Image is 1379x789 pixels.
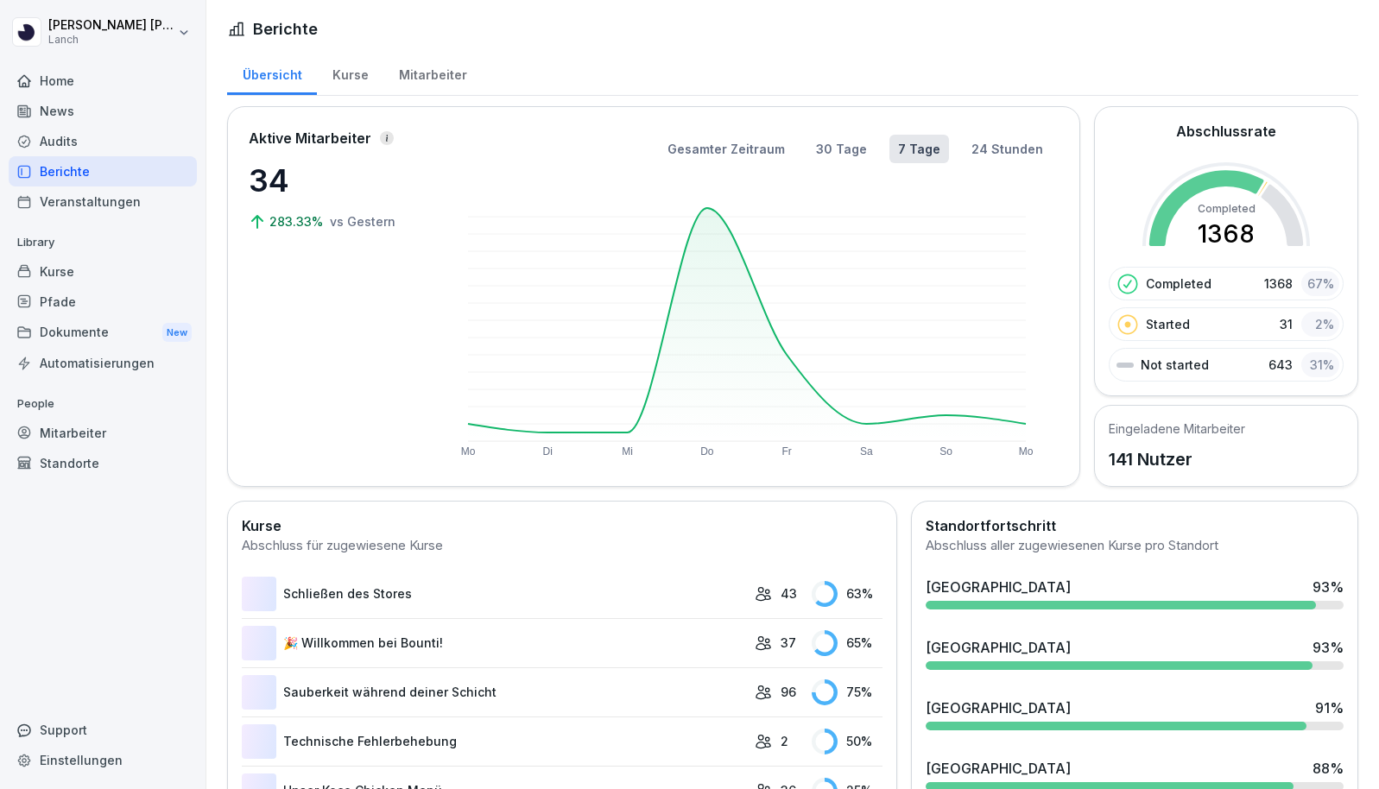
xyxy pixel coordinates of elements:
div: 63 % [812,581,882,607]
div: Abschluss aller zugewiesenen Kurse pro Standort [926,536,1344,556]
div: Support [9,715,197,745]
div: [GEOGRAPHIC_DATA] [926,697,1071,718]
p: Aktive Mitarbeiter [249,128,371,148]
button: 30 Tage [807,135,876,163]
div: [GEOGRAPHIC_DATA] [926,637,1071,658]
p: 2 [781,732,788,750]
h2: Standortfortschritt [926,515,1344,536]
p: 37 [781,634,796,652]
div: [GEOGRAPHIC_DATA] [926,758,1071,779]
a: [GEOGRAPHIC_DATA]93% [919,630,1351,677]
button: 24 Stunden [963,135,1052,163]
p: People [9,390,197,418]
div: 31 % [1301,352,1339,377]
a: Standorte [9,448,197,478]
a: News [9,96,197,126]
p: Library [9,229,197,256]
p: 43 [781,584,797,603]
div: Dokumente [9,317,197,349]
div: 93 % [1313,637,1344,658]
text: Mo [461,445,476,458]
a: Kurse [317,51,383,95]
p: Lanch [48,34,174,46]
text: Mi [622,445,633,458]
a: Pfade [9,287,197,317]
div: 50 % [812,729,882,754]
p: 96 [781,683,796,701]
a: Schließen des Stores [242,577,746,611]
div: 75 % [812,679,882,705]
button: Gesamter Zeitraum [659,135,794,163]
p: Not started [1141,356,1209,374]
div: 67 % [1301,271,1339,296]
a: Mitarbeiter [9,418,197,448]
a: Berichte [9,156,197,186]
p: 141 Nutzer [1109,446,1245,472]
p: 283.33% [269,212,326,230]
text: Fr [781,445,791,458]
text: Di [543,445,553,458]
a: Sauberkeit während deiner Schicht [242,675,746,710]
p: vs Gestern [330,212,395,230]
button: 7 Tage [889,135,949,163]
div: 88 % [1313,758,1344,779]
div: [GEOGRAPHIC_DATA] [926,577,1071,597]
div: New [162,323,192,343]
a: Technische Fehlerbehebung [242,724,746,759]
h1: Berichte [253,17,318,41]
text: Mo [1019,445,1034,458]
a: [GEOGRAPHIC_DATA]91% [919,691,1351,737]
a: DokumenteNew [9,317,197,349]
h2: Kurse [242,515,882,536]
p: 643 [1268,356,1293,374]
text: So [939,445,952,458]
p: 31 [1280,315,1293,333]
p: Started [1146,315,1190,333]
p: 1368 [1264,275,1293,293]
a: Übersicht [227,51,317,95]
div: 2 % [1301,312,1339,337]
div: Abschluss für zugewiesene Kurse [242,536,882,556]
p: [PERSON_NAME] [PERSON_NAME] [48,18,174,33]
div: 93 % [1313,577,1344,597]
a: Kurse [9,256,197,287]
a: Automatisierungen [9,348,197,378]
a: Einstellungen [9,745,197,775]
text: Sa [860,445,873,458]
a: Home [9,66,197,96]
div: 91 % [1315,697,1344,718]
a: [GEOGRAPHIC_DATA]93% [919,570,1351,616]
a: Audits [9,126,197,156]
a: 🎉 Willkommen bei Bounti! [242,626,746,660]
a: Veranstaltungen [9,186,197,217]
text: Do [700,445,714,458]
h5: Eingeladene Mitarbeiter [1109,420,1245,438]
h2: Abschlussrate [1176,121,1276,142]
p: 34 [249,157,421,204]
a: Mitarbeiter [383,51,482,95]
p: Completed [1146,275,1211,293]
div: 65 % [812,630,882,656]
